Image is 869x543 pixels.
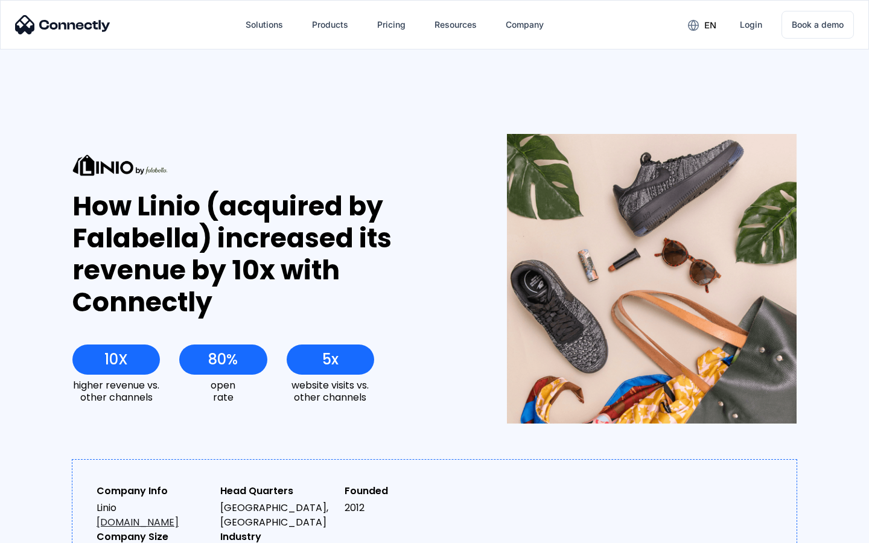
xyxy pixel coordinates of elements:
div: Login [740,16,762,33]
img: Connectly Logo [15,15,110,34]
div: Company [506,16,544,33]
div: Linio [97,501,211,530]
div: open rate [179,379,267,402]
div: Resources [434,16,477,33]
div: [GEOGRAPHIC_DATA], [GEOGRAPHIC_DATA] [220,501,334,530]
a: Book a demo [781,11,854,39]
div: 10X [104,351,128,368]
div: Pricing [377,16,406,33]
a: [DOMAIN_NAME] [97,515,179,529]
div: Founded [345,484,459,498]
div: Solutions [246,16,283,33]
ul: Language list [24,522,72,539]
div: Head Quarters [220,484,334,498]
div: 80% [208,351,238,368]
div: 5x [322,351,339,368]
a: Pricing [368,10,415,39]
a: Login [730,10,772,39]
div: 2012 [345,501,459,515]
div: en [704,17,716,34]
div: How Linio (acquired by Falabella) increased its revenue by 10x with Connectly [72,191,463,318]
div: website visits vs. other channels [287,379,374,402]
div: higher revenue vs. other channels [72,379,160,402]
div: Company Info [97,484,211,498]
aside: Language selected: English [12,522,72,539]
div: Products [312,16,348,33]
